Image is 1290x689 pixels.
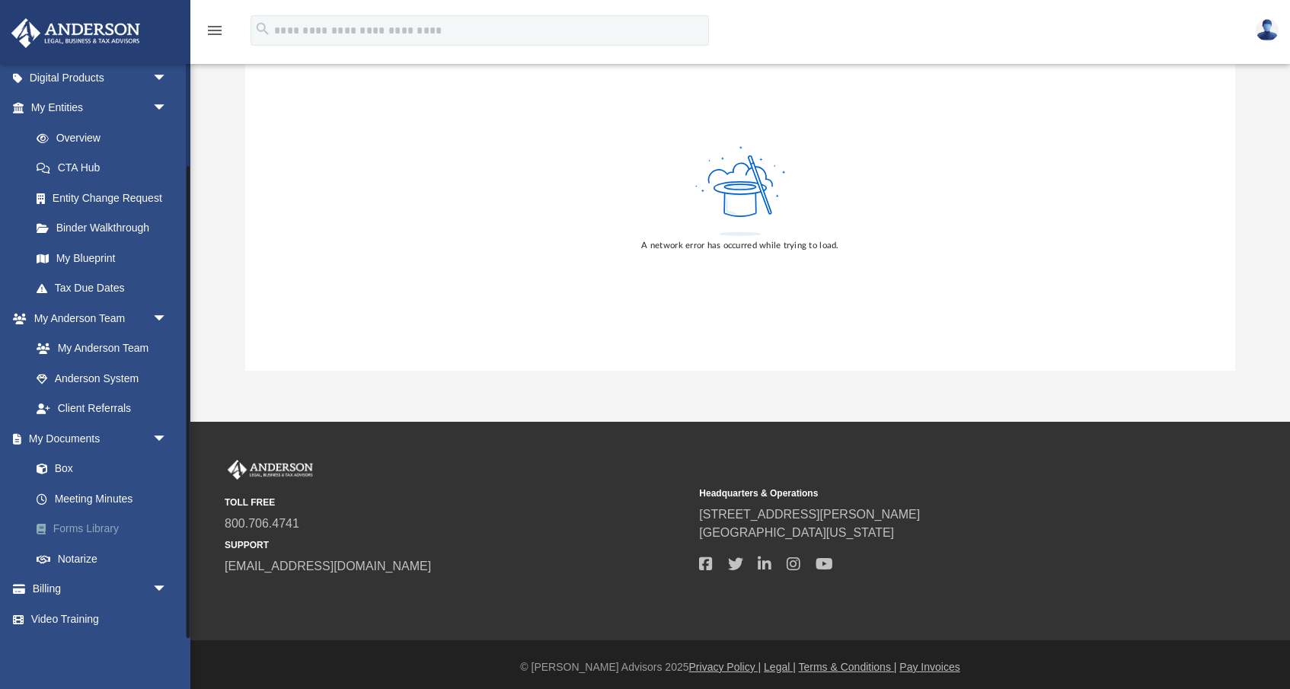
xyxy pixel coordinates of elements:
a: Client Referrals [21,394,183,424]
div: © [PERSON_NAME] Advisors 2025 [190,659,1290,675]
a: CTA Hub [21,153,190,183]
a: My Anderson Team [21,333,175,364]
a: Digital Productsarrow_drop_down [11,62,190,93]
a: Box [21,454,183,484]
a: Binder Walkthrough [21,213,190,244]
a: Legal | [764,661,796,673]
a: Pay Invoices [899,661,960,673]
span: arrow_drop_down [152,62,183,94]
img: Anderson Advisors Platinum Portal [225,460,316,480]
i: menu [206,21,224,40]
span: arrow_drop_down [152,93,183,124]
div: A network error has occurred while trying to load. [641,239,838,253]
a: My Blueprint [21,243,183,273]
a: Billingarrow_drop_down [11,574,190,604]
img: User Pic [1256,19,1279,41]
a: Privacy Policy | [689,661,762,673]
small: Headquarters & Operations [699,486,1163,500]
a: Overview [21,123,190,153]
a: Video Training [11,604,183,634]
a: Notarize [21,544,190,574]
a: [GEOGRAPHIC_DATA][US_STATE] [699,526,894,539]
span: arrow_drop_down [152,303,183,334]
a: 800.706.4741 [225,517,299,530]
span: arrow_drop_down [152,574,183,605]
a: Forms Library [21,514,190,544]
a: menu [206,29,224,40]
a: Entity Change Request [21,183,190,213]
a: [EMAIL_ADDRESS][DOMAIN_NAME] [225,560,431,573]
span: arrow_drop_down [152,423,183,455]
a: [STREET_ADDRESS][PERSON_NAME] [699,508,920,521]
img: Anderson Advisors Platinum Portal [7,18,145,48]
a: Meeting Minutes [21,483,190,514]
a: My Anderson Teamarrow_drop_down [11,303,183,333]
a: My Documentsarrow_drop_down [11,423,190,454]
i: search [254,21,271,37]
small: SUPPORT [225,538,688,552]
small: TOLL FREE [225,496,688,509]
a: Terms & Conditions | [799,661,897,673]
a: Anderson System [21,363,183,394]
a: My Entitiesarrow_drop_down [11,93,190,123]
a: Tax Due Dates [21,273,190,304]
